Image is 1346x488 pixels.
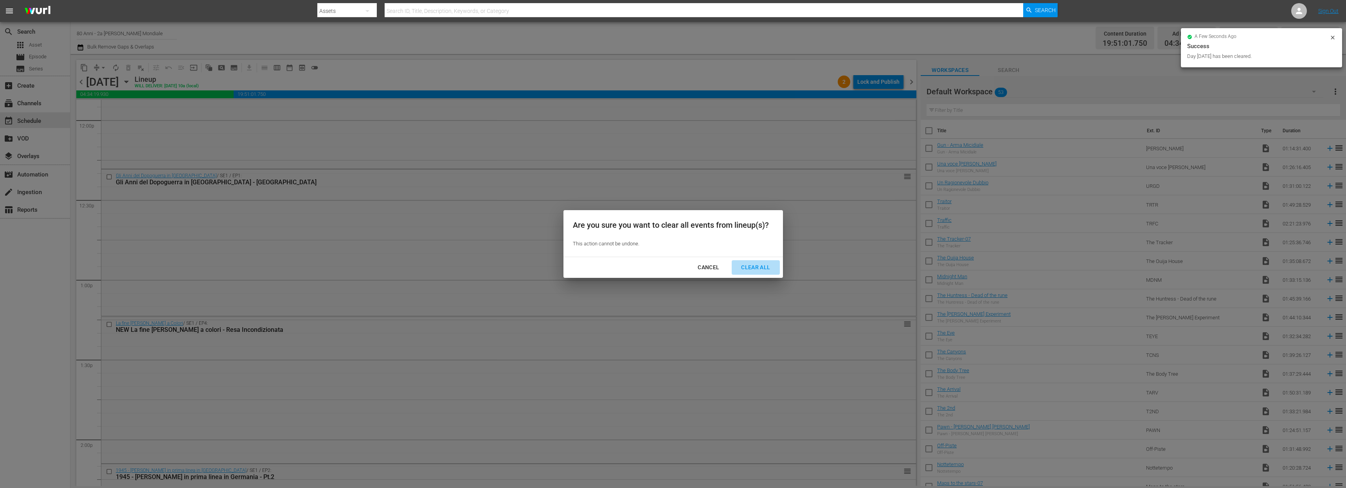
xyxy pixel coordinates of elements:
div: Clear All [735,263,776,272]
div: Success [1187,41,1336,51]
div: Are you sure you want to clear all events from lineup(s)? [573,220,769,231]
div: Day [DATE] has been cleared. [1187,52,1328,60]
span: a few seconds ago [1195,34,1236,40]
a: Sign Out [1318,8,1339,14]
button: Cancel [688,260,729,275]
span: menu [5,6,14,16]
img: ans4CAIJ8jUAAAAAAAAAAAAAAAAAAAAAAAAgQb4GAAAAAAAAAAAAAAAAAAAAAAAAJMjXAAAAAAAAAAAAAAAAAAAAAAAAgAT5G... [19,2,56,20]
button: Clear All [732,260,779,275]
div: Cancel [691,263,725,272]
span: Search [1035,3,1056,17]
p: This action cannot be undone. [573,240,769,248]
